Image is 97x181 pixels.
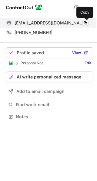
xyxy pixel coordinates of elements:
span: Find work email [16,102,91,107]
a: Edit [82,60,93,66]
img: ContactOut [8,61,13,65]
span: [EMAIL_ADDRESS][DOMAIN_NAME] [15,20,84,26]
span: [PHONE_NUMBER] [15,30,52,35]
button: Notes [6,113,93,121]
span: Add to email campaign [16,89,65,94]
button: Add to email campaign [6,86,93,97]
span: AI write personalized message [17,75,81,79]
button: AI write personalized message [6,71,93,82]
span: Profile saved [17,50,44,55]
button: Profile savedView [6,47,93,58]
span: Notes [16,114,91,119]
button: Find work email [6,100,93,109]
p: Personal Nos [21,61,43,65]
span: View [72,51,81,55]
img: ContactOut v5.3.10 [6,4,42,11]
